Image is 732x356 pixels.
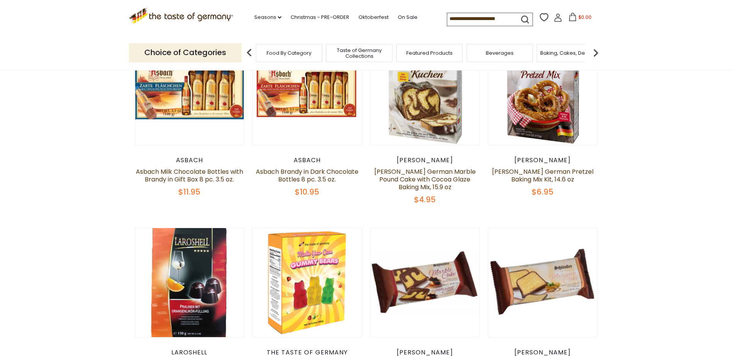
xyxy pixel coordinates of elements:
[370,156,480,164] div: [PERSON_NAME]
[398,13,418,22] a: On Sale
[488,156,598,164] div: [PERSON_NAME]
[540,50,600,56] a: Baking, Cakes, Desserts
[267,50,311,56] a: Food By Category
[256,167,358,184] a: Asbach Brandy in Dark Chocolate Bottles 8 pc. 3.5 oz.
[129,43,242,62] p: Choice of Categories
[488,228,597,337] img: Schluender Marzipan Cake Chocolate Covered 14 oz.
[358,13,389,22] a: Oktoberfest
[252,156,362,164] div: Asbach
[578,14,592,20] span: $0.00
[486,50,514,56] a: Beverages
[253,36,362,145] img: Asbach Brandy in Dark Chocolate Bottles 8 pc. 3.5 oz.
[328,47,390,59] a: Taste of Germany Collections
[253,228,362,337] img: The Taste of Germany "Make Your Own Gummy Candies" Kit, Mix Only 6.4 oz
[532,186,553,197] span: $6.95
[135,228,244,337] img: Laroshell Orange Liqueur Filled Chocolate Pralines 5.3 oz
[588,45,604,60] img: next arrow
[135,36,244,145] img: Asbach Milk Chocolate Bottles with Brandy in Gift Box 8 pc. 3.5 oz.
[406,50,453,56] a: Featured Products
[135,156,245,164] div: Asbach
[564,13,597,24] button: $0.00
[488,36,597,145] img: Kathi German Pretzel Baking Mix Kit, 14.6 oz
[414,194,436,205] span: $4.95
[291,13,349,22] a: Christmas - PRE-ORDER
[254,13,281,22] a: Seasons
[136,167,243,184] a: Asbach Milk Chocolate Bottles with Brandy in Gift Box 8 pc. 3.5 oz.
[374,167,476,191] a: [PERSON_NAME] German Marble Pound Cake with Cocoa Glaze Baking Mix, 15.9 oz
[492,167,593,184] a: [PERSON_NAME] German Pretzel Baking Mix Kit, 14.6 oz
[178,186,200,197] span: $11.95
[370,228,480,337] img: Schluender Chocolate Covered Marble Cake 14 oz.
[242,45,257,60] img: previous arrow
[370,36,480,145] img: Kathi German Marble Pound Cake with Cocoa Glaze Baking Mix, 15.9 oz
[295,186,319,197] span: $10.95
